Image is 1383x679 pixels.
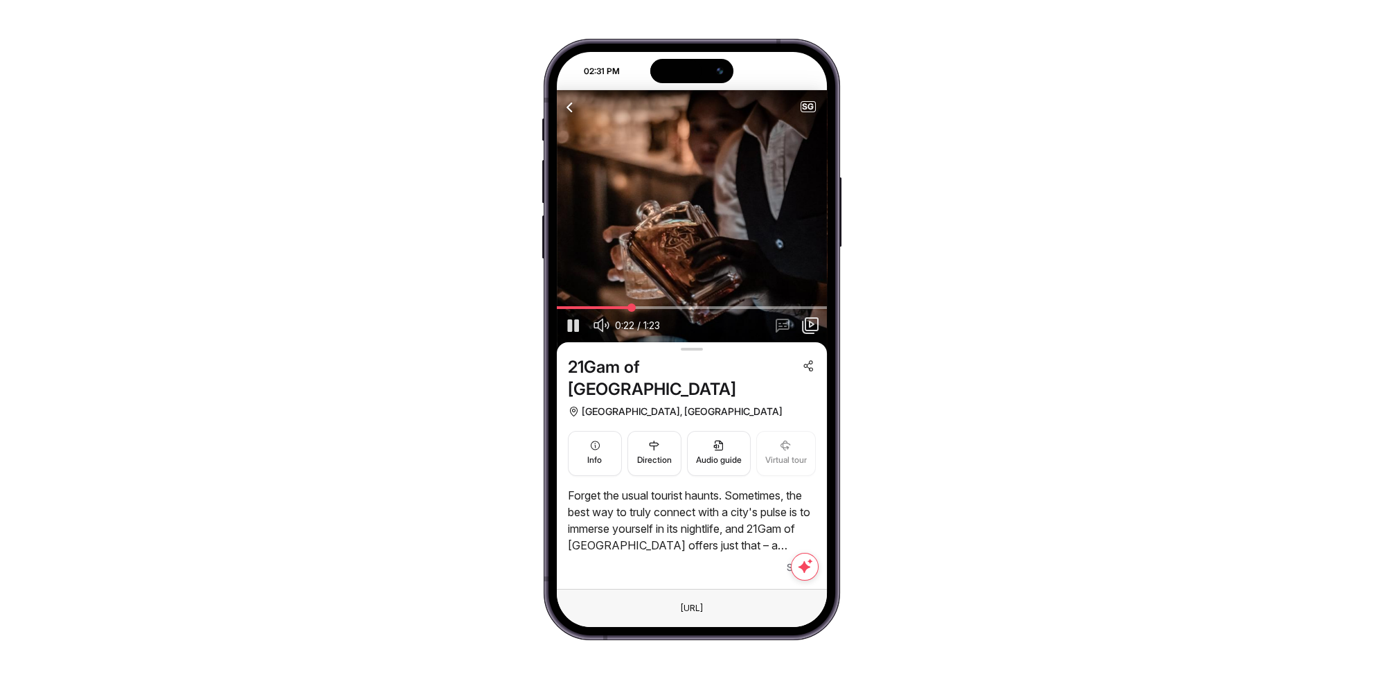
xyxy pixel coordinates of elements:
p: Forget the usual tourist haunts. Sometimes, the best way to truly connect with a city's pulse is ... [568,487,816,554]
button: Audio guide [687,431,751,476]
div: This is a fake element. To change the URL just use the Browser text field on the top. [670,599,714,617]
span: [GEOGRAPHIC_DATA], [GEOGRAPHIC_DATA] [582,403,783,420]
button: SG [801,101,816,112]
span: 21Gam of [GEOGRAPHIC_DATA] [568,356,796,400]
span: Nearby attractions [568,588,673,608]
button: Info [568,431,622,476]
span: Direction [637,454,672,467]
span: Virtual tour [765,454,807,467]
span: Audio guide [696,454,742,467]
span: 0:22 / 1:23 [615,319,660,333]
span: Info [587,454,602,467]
div: 02:31 PM [558,65,627,78]
button: Direction [627,431,681,476]
span: See all [787,559,816,576]
button: Virtual tour [756,431,816,476]
span: SG [801,102,815,112]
